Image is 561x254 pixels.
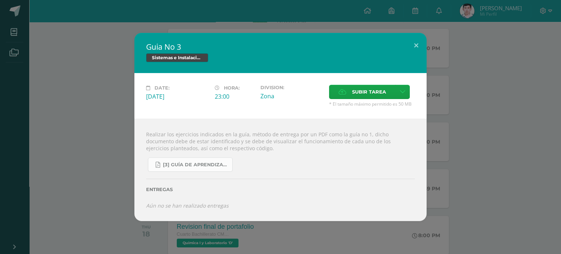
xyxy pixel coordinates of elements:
a: [3] Guía de Aprendizaje - Sistemas e Instalación de Software.pdf [148,158,233,172]
button: Close (Esc) [406,33,427,58]
div: [DATE] [146,92,209,101]
span: Sistemas e Instalación de Software (Desarrollo de Software) [146,53,208,62]
span: Hora: [224,85,240,91]
h2: Guia No 3 [146,42,415,52]
span: Subir tarea [352,85,386,99]
label: Entregas [146,187,415,192]
span: [3] Guía de Aprendizaje - Sistemas e Instalación de Software.pdf [163,162,229,168]
span: * El tamaño máximo permitido es 50 MB [329,101,415,107]
div: 23:00 [215,92,255,101]
label: Division: [260,85,323,90]
i: Aún no se han realizado entregas [146,202,229,209]
div: Realizar los ejercicios indicados en la guía, método de entrega por un PDF como la guía no 1, dic... [134,119,427,221]
span: Date: [154,85,169,91]
div: Zona [260,92,323,100]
